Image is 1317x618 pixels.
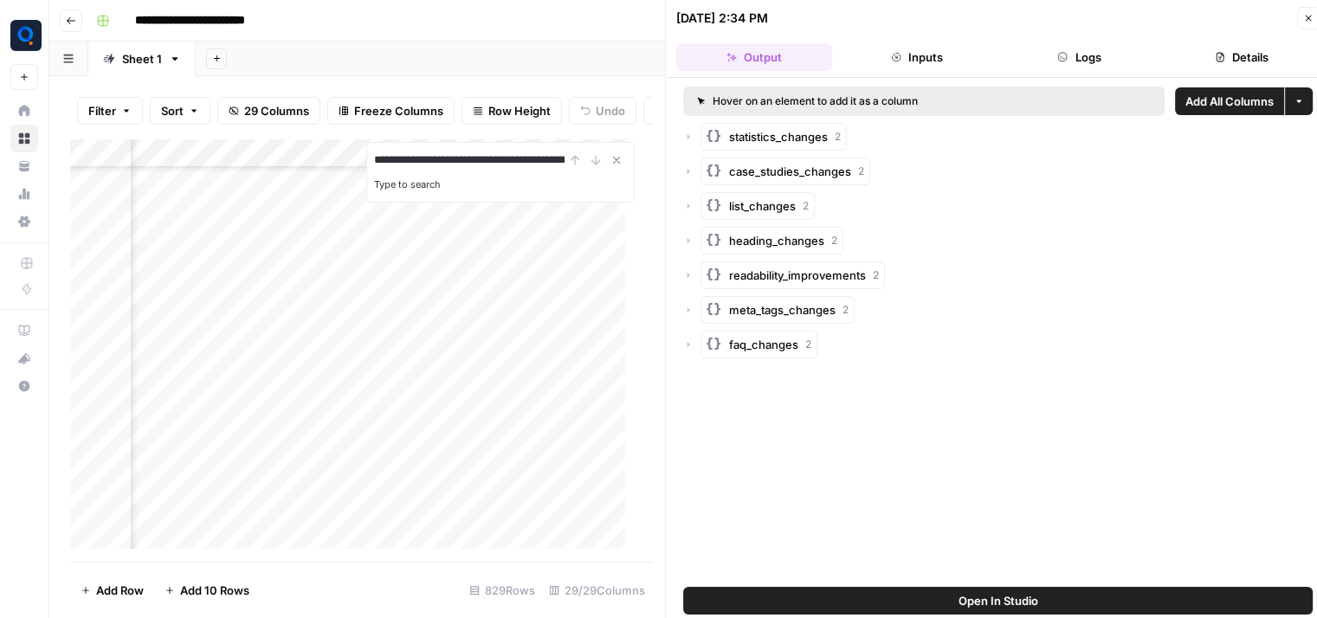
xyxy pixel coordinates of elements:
[70,576,154,604] button: Add Row
[831,233,837,248] span: 2
[729,163,851,180] span: case_studies_changes
[10,372,38,400] button: Help + Support
[180,582,249,599] span: Add 10 Rows
[729,128,828,145] span: statistics_changes
[10,20,42,51] img: Qubit - SEO Logo
[374,178,441,190] label: Type to search
[729,232,824,249] span: heading_changes
[88,102,116,119] span: Filter
[606,150,627,171] button: Close Search
[835,129,841,145] span: 2
[10,14,38,57] button: Workspace: Qubit - SEO
[676,10,768,27] div: [DATE] 2:34 PM
[217,97,320,125] button: 29 Columns
[842,302,849,318] span: 2
[596,102,625,119] span: Undo
[327,97,455,125] button: Freeze Columns
[858,164,864,179] span: 2
[462,576,542,604] div: 829 Rows
[700,158,870,185] button: case_studies_changes2
[700,123,847,151] button: statistics_changes2
[805,337,811,352] span: 2
[729,267,866,284] span: readability_improvements
[244,102,309,119] span: 29 Columns
[1175,87,1284,115] button: Add All Columns
[873,267,879,283] span: 2
[1002,43,1158,71] button: Logs
[959,592,1038,609] span: Open In Studio
[676,43,832,71] button: Output
[700,261,885,289] button: readability_improvements2
[150,97,210,125] button: Sort
[683,587,1313,615] button: Open In Studio
[700,296,855,324] button: meta_tags_changes2
[88,42,196,76] a: Sheet 1
[77,97,143,125] button: Filter
[697,93,1035,109] div: Hover on an element to add it as a column
[10,125,38,152] a: Browse
[729,336,798,353] span: faq_changes
[839,43,995,71] button: Inputs
[803,198,809,214] span: 2
[729,197,796,215] span: list_changes
[700,227,843,254] button: heading_changes2
[10,208,38,235] a: Settings
[10,344,38,372] button: What's new?
[729,301,836,319] span: meta_tags_changes
[569,97,636,125] button: Undo
[154,576,260,604] button: Add 10 Rows
[1185,93,1274,110] span: Add All Columns
[10,180,38,208] a: Usage
[10,152,38,180] a: Your Data
[542,576,652,604] div: 29/29 Columns
[354,102,443,119] span: Freeze Columns
[700,331,817,358] button: faq_changes2
[11,345,37,371] div: What's new?
[488,102,551,119] span: Row Height
[96,582,144,599] span: Add Row
[700,192,815,220] button: list_changes2
[10,317,38,344] a: AirOps Academy
[10,97,38,125] a: Home
[161,102,184,119] span: Sort
[462,97,562,125] button: Row Height
[122,50,162,68] div: Sheet 1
